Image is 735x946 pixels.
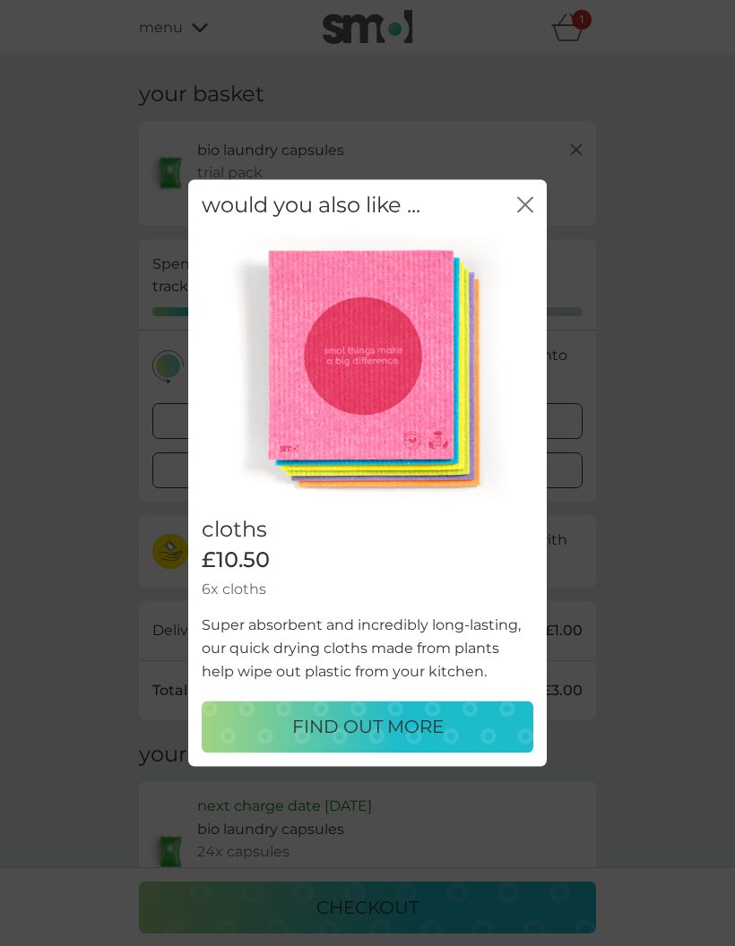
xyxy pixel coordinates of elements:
[202,518,533,544] h2: cloths
[202,578,533,601] p: 6x cloths
[202,615,533,684] p: Super absorbent and incredibly long-lasting, our quick drying cloths made from plants help wipe o...
[517,196,533,215] button: close
[202,547,270,573] span: £10.50
[202,701,533,753] button: FIND OUT MORE
[292,713,444,742] p: FIND OUT MORE
[202,193,420,219] h2: would you also like ...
